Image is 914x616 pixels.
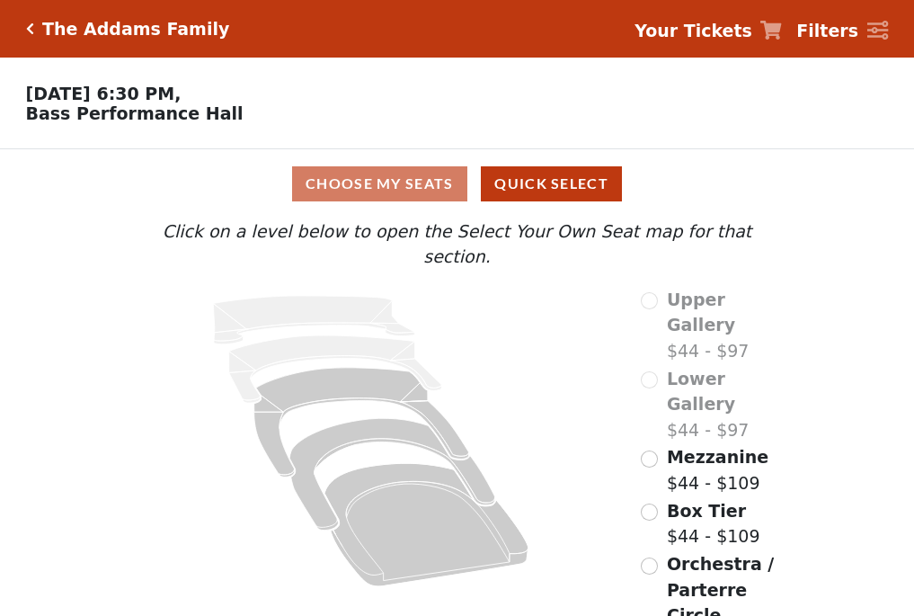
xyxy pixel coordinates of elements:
[667,287,787,364] label: $44 - $97
[667,498,760,549] label: $44 - $109
[796,18,888,44] a: Filters
[26,22,34,35] a: Click here to go back to filters
[667,369,735,415] span: Lower Gallery
[634,18,782,44] a: Your Tickets
[667,447,768,467] span: Mezzanine
[42,19,229,40] h5: The Addams Family
[214,296,415,344] path: Upper Gallery - Seats Available: 0
[667,444,768,495] label: $44 - $109
[667,366,787,443] label: $44 - $97
[325,463,529,586] path: Orchestra / Parterre Circle - Seats Available: 206
[481,166,622,201] button: Quick Select
[796,21,858,40] strong: Filters
[127,219,786,270] p: Click on a level below to open the Select Your Own Seat map for that section.
[229,335,442,403] path: Lower Gallery - Seats Available: 0
[667,501,746,521] span: Box Tier
[667,290,735,335] span: Upper Gallery
[634,21,752,40] strong: Your Tickets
